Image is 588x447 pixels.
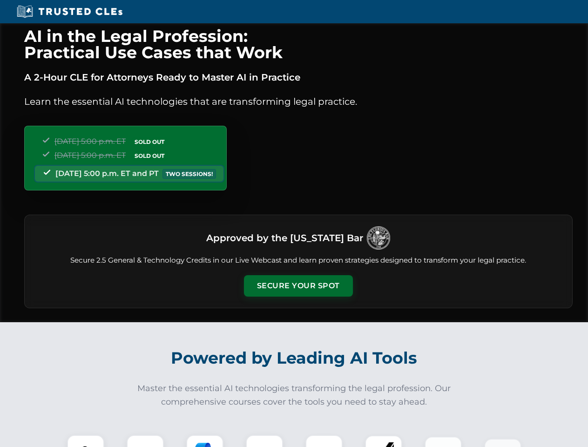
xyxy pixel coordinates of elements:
p: Secure 2.5 General & Technology Credits in our Live Webcast and learn proven strategies designed ... [36,255,561,266]
span: [DATE] 5:00 p.m. ET [54,151,126,160]
span: SOLD OUT [131,151,168,161]
h3: Approved by the [US_STATE] Bar [206,230,363,246]
h1: AI in the Legal Profession: Practical Use Cases that Work [24,28,573,61]
span: [DATE] 5:00 p.m. ET [54,137,126,146]
p: A 2-Hour CLE for Attorneys Ready to Master AI in Practice [24,70,573,85]
img: Logo [367,226,390,250]
button: Secure Your Spot [244,275,353,297]
h2: Powered by Leading AI Tools [36,342,552,374]
img: Trusted CLEs [14,5,125,19]
p: Master the essential AI technologies transforming the legal profession. Our comprehensive courses... [131,382,457,409]
p: Learn the essential AI technologies that are transforming legal practice. [24,94,573,109]
span: SOLD OUT [131,137,168,147]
